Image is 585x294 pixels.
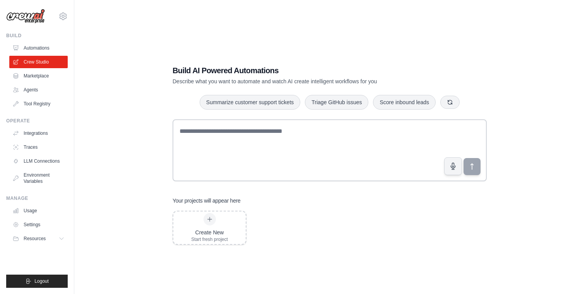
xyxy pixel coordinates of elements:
[6,195,68,201] div: Manage
[6,33,68,39] div: Build
[191,236,228,242] div: Start fresh project
[200,95,300,110] button: Summarize customer support tickets
[9,56,68,68] a: Crew Studio
[9,155,68,167] a: LLM Connections
[173,65,433,76] h1: Build AI Powered Automations
[9,205,68,217] a: Usage
[24,236,46,242] span: Resources
[6,275,68,288] button: Logout
[440,96,460,109] button: Get new suggestions
[9,218,68,231] a: Settings
[191,229,228,236] div: Create New
[9,232,68,245] button: Resources
[444,157,462,175] button: Click to speak your automation idea
[6,118,68,124] div: Operate
[6,9,45,24] img: Logo
[173,77,433,85] p: Describe what you want to automate and watch AI create intelligent workflows for you
[173,197,241,205] h3: Your projects will appear here
[9,141,68,153] a: Traces
[9,98,68,110] a: Tool Registry
[9,169,68,187] a: Environment Variables
[9,70,68,82] a: Marketplace
[305,95,368,110] button: Triage GitHub issues
[9,127,68,139] a: Integrations
[9,84,68,96] a: Agents
[9,42,68,54] a: Automations
[373,95,436,110] button: Score inbound leads
[34,278,49,284] span: Logout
